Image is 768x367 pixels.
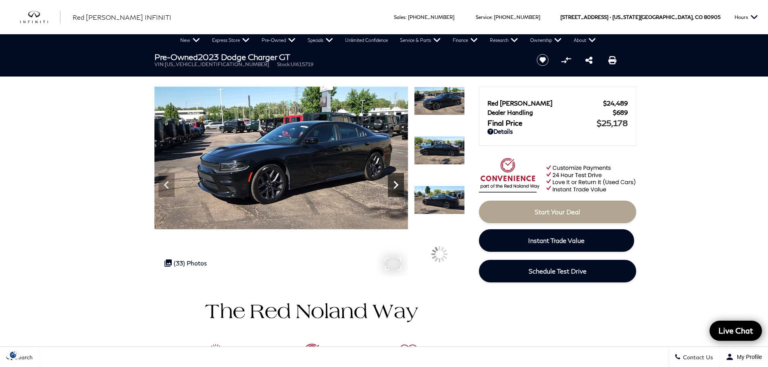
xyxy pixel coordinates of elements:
[414,136,465,165] img: Used 2023 Pitch Black Clearcoat Dodge GT image 5
[160,255,211,271] div: (33) Photos
[406,14,407,20] span: :
[174,34,602,46] nav: Main Navigation
[479,201,636,223] a: Start Your Deal
[476,14,491,20] span: Service
[487,128,628,135] a: Details
[608,55,616,65] a: Print this Pre-Owned 2023 Dodge Charger GT
[535,208,580,216] span: Start Your Deal
[479,229,634,252] a: Instant Trade Value
[154,52,198,62] strong: Pre-Owned
[206,34,256,46] a: Express Store
[73,12,171,22] a: Red [PERSON_NAME] INFINITI
[479,260,636,282] a: Schedule Test Drive
[528,236,585,244] span: Instant Trade Value
[585,55,593,65] a: Share this Pre-Owned 2023 Dodge Charger GT
[484,34,524,46] a: Research
[408,14,454,20] a: [PHONE_NUMBER]
[154,87,408,229] img: Used 2023 Pitch Black Clearcoat Dodge GT image 4
[4,350,23,359] section: Click to Open Cookie Consent Modal
[154,61,165,67] span: VIN:
[603,100,628,107] span: $24,489
[487,109,628,116] a: Dealer Handling $689
[394,14,406,20] span: Sales
[20,11,60,24] a: infiniti
[154,52,523,61] h1: 2023 Dodge Charger GT
[568,34,602,46] a: About
[447,34,484,46] a: Finance
[487,109,613,116] span: Dealer Handling
[174,34,206,46] a: New
[388,173,404,197] div: Next
[165,61,269,67] span: [US_VEHICLE_IDENTIFICATION_NUMBER]
[302,34,339,46] a: Specials
[277,61,291,67] span: Stock:
[524,34,568,46] a: Ownership
[714,326,757,336] span: Live Chat
[291,61,314,67] span: UI615719
[681,354,713,361] span: Contact Us
[487,118,597,127] span: Final Price
[414,87,465,116] img: Used 2023 Pitch Black Clearcoat Dodge GT image 4
[414,186,465,215] img: Used 2023 Pitch Black Clearcoat Dodge GT image 6
[12,354,33,361] span: Search
[560,54,572,66] button: Compare Vehicle
[597,118,628,128] span: $25,178
[487,100,603,107] span: Red [PERSON_NAME]
[734,354,762,360] span: My Profile
[73,13,171,21] span: Red [PERSON_NAME] INFINITI
[494,14,540,20] a: [PHONE_NUMBER]
[256,34,302,46] a: Pre-Owned
[394,34,447,46] a: Service & Parts
[534,54,552,66] button: Save vehicle
[487,100,628,107] a: Red [PERSON_NAME] $24,489
[158,173,175,197] div: Previous
[339,34,394,46] a: Unlimited Confidence
[491,14,493,20] span: :
[487,118,628,128] a: Final Price $25,178
[560,14,720,20] a: [STREET_ADDRESS] • [US_STATE][GEOGRAPHIC_DATA], CO 80905
[20,11,60,24] img: INFINITI
[710,321,762,341] a: Live Chat
[720,347,768,367] button: Open user profile menu
[4,350,23,359] img: Opt-Out Icon
[529,267,587,275] span: Schedule Test Drive
[613,109,628,116] span: $689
